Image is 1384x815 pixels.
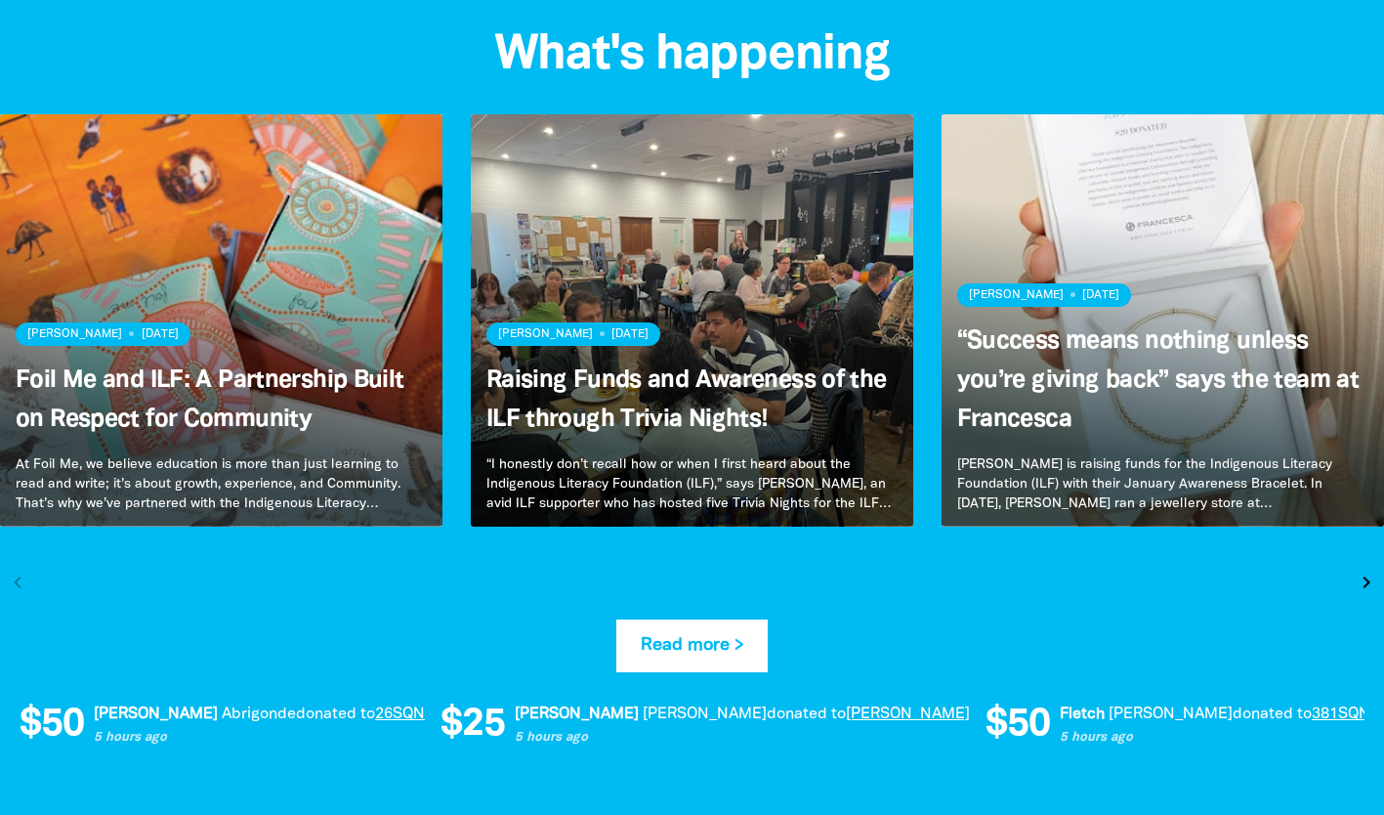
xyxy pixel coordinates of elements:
[92,729,423,749] p: 5 hours ago
[1355,571,1378,594] i: chevron_right
[373,708,423,721] a: 26SQN
[439,706,503,745] span: $25
[957,330,1360,431] a: “Success means nothing unless you’re giving back” says the team at Francesca
[1058,708,1103,721] em: Fletch
[616,620,769,672] a: Read more >
[1107,708,1231,721] em: [PERSON_NAME]
[1231,708,1310,721] span: donated to
[486,369,887,431] a: Raising Funds and Awareness of the ILF through Trivia Nights!
[20,694,1364,756] div: Donation stream
[18,706,82,745] span: $50
[641,708,765,721] em: [PERSON_NAME]
[513,729,968,749] p: 5 hours ago
[92,708,216,721] em: [PERSON_NAME]
[494,33,891,78] span: What's happening
[1310,708,1368,721] a: 381SQN
[844,708,968,721] a: [PERSON_NAME]
[1353,570,1380,597] button: Next page
[984,706,1048,745] span: $50
[16,369,404,431] a: Foil Me and ILF: A Partnership Built on Respect for Community
[765,708,844,721] span: donated to
[220,708,294,721] em: Abrigonde
[294,708,373,721] span: donated to
[513,708,637,721] em: [PERSON_NAME]
[1058,729,1368,749] p: 5 hours ago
